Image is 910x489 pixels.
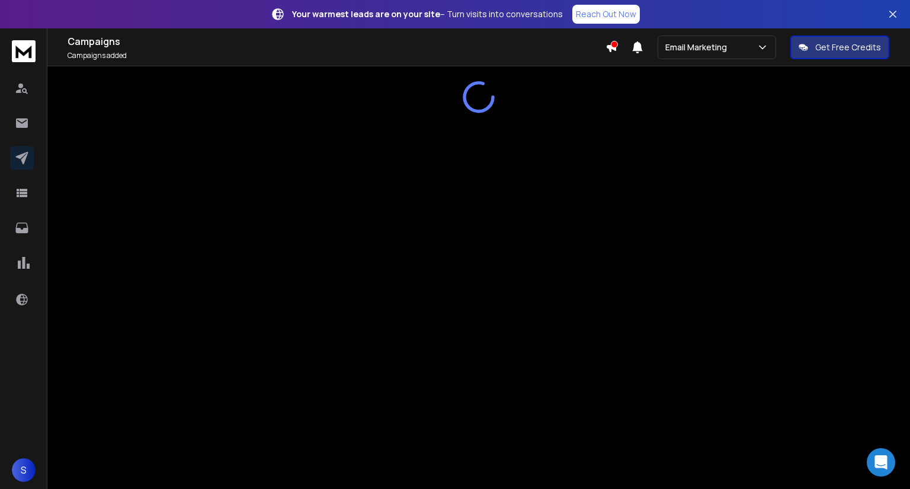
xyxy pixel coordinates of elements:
strong: Your warmest leads are on your site [292,8,440,20]
p: Get Free Credits [815,41,881,53]
a: Reach Out Now [572,5,640,24]
h1: Campaigns [68,34,605,49]
button: S [12,458,36,482]
p: Email Marketing [665,41,732,53]
img: logo [12,40,36,62]
p: – Turn visits into conversations [292,8,563,20]
p: Reach Out Now [576,8,636,20]
button: Get Free Credits [790,36,889,59]
div: Open Intercom Messenger [867,448,895,477]
p: Campaigns added [68,51,605,60]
